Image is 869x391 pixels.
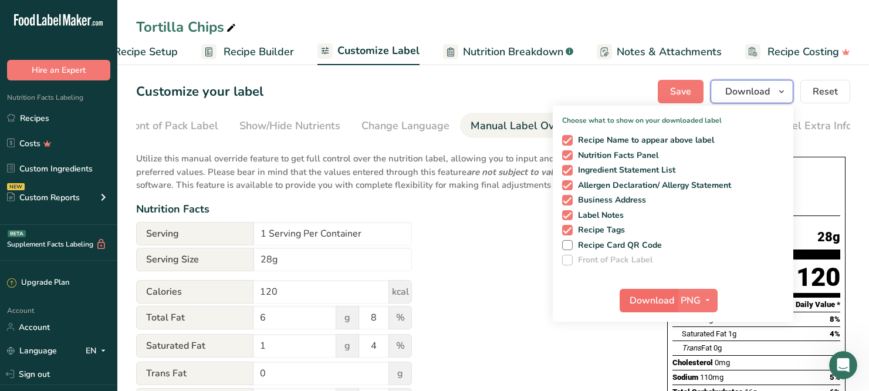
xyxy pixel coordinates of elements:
div: 120 [796,262,840,293]
span: Saturated Fat [682,329,726,338]
span: 0g [714,343,722,352]
div: Tortilla Chips [136,16,238,38]
span: 4% [830,329,840,338]
span: Recipe Card QR Code [573,240,662,251]
a: Customize Label [317,38,420,66]
span: Nutrition Facts Panel [573,150,659,161]
span: PNG [681,294,701,308]
h1: Customize your label [136,82,263,102]
div: Nutrition Facts [136,201,644,217]
span: Calories [136,280,253,304]
div: Upgrade Plan [7,277,69,289]
span: Ingredient Statement List [573,165,676,176]
div: Label Extra Info [774,118,852,134]
span: Cholesterol [672,358,713,367]
span: Serving Size [136,248,253,271]
div: Custom Reports [7,191,80,204]
div: Front of Pack Label [124,118,218,134]
span: 110mg [700,373,723,382]
span: Recipe Costing [767,44,839,60]
span: Serving [136,222,253,245]
p: Utilize this manual override feature to get full control over the nutrition label, allowing you t... [136,145,644,192]
span: 0mg [715,358,730,367]
a: Notes & Attachments [597,39,722,65]
button: Save [658,80,704,103]
button: Download [620,289,677,312]
span: Sodium [672,373,698,382]
span: Saturated Fat [136,334,253,358]
button: Reset [800,80,850,103]
span: g [388,362,412,385]
span: Label Notes [573,210,624,221]
span: Download [630,294,674,308]
span: Fat [682,343,712,352]
span: Trans Fat [136,362,253,385]
button: Hire an Expert [7,60,110,80]
div: EN [86,343,110,358]
span: Front of Pack Label [573,255,653,265]
div: NEW [7,183,25,190]
a: Recipe Builder [201,39,294,65]
span: g [336,334,359,358]
p: Choose what to show on your downloaded label [553,106,793,126]
a: Language [7,341,57,361]
div: BETA [8,230,26,237]
span: Recipe Tags [573,225,625,235]
span: Notes & Attachments [617,44,722,60]
span: Download [725,85,770,99]
span: Business Address [573,195,647,205]
span: Recipe Builder [224,44,294,60]
div: Manual Label Override [471,118,583,134]
span: g [336,306,359,329]
i: Trans [682,343,701,352]
a: Recipe Costing [745,39,850,65]
span: % [388,306,412,329]
a: Nutrition Breakdown [443,39,573,65]
span: Customize Label [337,43,420,59]
span: Reset [813,85,838,99]
span: 8% [830,315,840,323]
span: kcal [388,280,412,304]
span: Allergen Declaration/ Allergy Statement [573,180,732,191]
div: Change Language [361,118,449,134]
iframe: Intercom live chat [829,351,857,379]
span: % [388,334,412,358]
button: PNG [677,289,718,312]
span: 1g [728,329,736,338]
b: are not subject to validation [466,166,582,178]
span: 28g [817,230,840,245]
span: Recipe Name to appear above label [573,135,715,146]
span: Nutrition Breakdown [463,44,563,60]
span: Save [670,85,691,99]
span: 5% [830,373,840,382]
span: Total Fat [136,306,253,329]
span: Recipe Setup [114,44,178,60]
div: Show/Hide Nutrients [239,118,340,134]
a: Recipe Setup [92,39,178,65]
button: Download [711,80,793,103]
